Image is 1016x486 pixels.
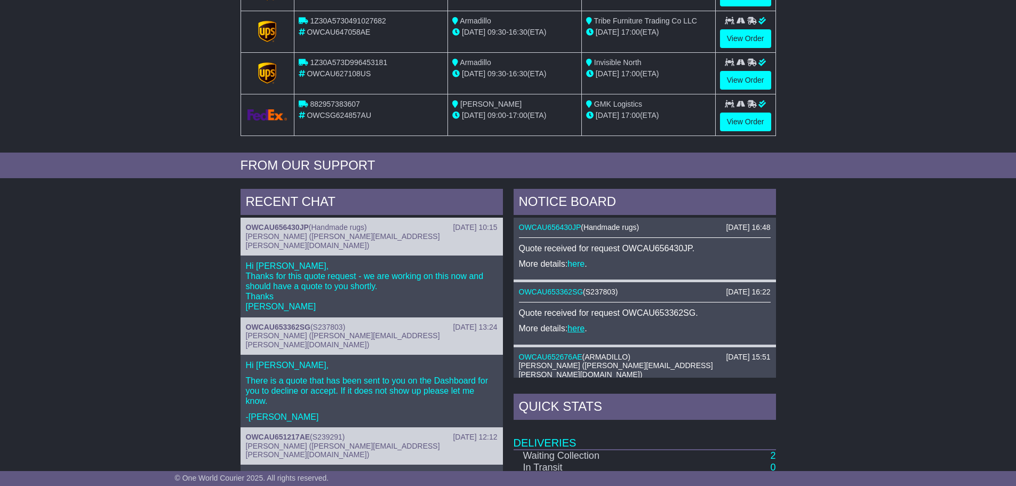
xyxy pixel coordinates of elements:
a: 0 [770,462,775,473]
span: 1Z30A573D996453181 [310,58,387,67]
span: [DATE] [462,28,485,36]
p: More details: . [519,259,771,269]
div: [DATE] 16:48 [726,223,770,232]
span: OWCSG624857AU [307,111,371,119]
span: [DATE] [462,111,485,119]
div: [DATE] 15:51 [726,353,770,362]
span: Handmade rugs [583,223,637,232]
img: GetCarrierServiceLogo [258,62,276,84]
span: OWCAU627108US [307,69,371,78]
span: 16:30 [509,69,527,78]
span: 09:30 [487,28,506,36]
span: 16:30 [509,28,527,36]
span: 17:00 [621,28,640,36]
span: Invisible North [594,58,642,67]
p: Hi [PERSON_NAME], [246,360,498,370]
span: 882957383607 [310,100,359,108]
p: Quote received for request OWCAU656430JP. [519,243,771,253]
div: (ETA) [586,27,711,38]
a: OWCAU653362SG [519,288,583,296]
a: here [567,324,585,333]
a: OWCAU656430JP [246,223,309,232]
img: GetCarrierServiceLogo [247,109,287,121]
p: Hi [PERSON_NAME], Thanks for this quote request - we are working on this now and should have a qu... [246,261,498,312]
span: [PERSON_NAME] ([PERSON_NAME][EMAIL_ADDRESS][PERSON_NAME][DOMAIN_NAME]) [246,442,440,459]
span: 17:00 [509,111,527,119]
p: -[PERSON_NAME] [246,412,498,422]
a: OWCAU656430JP [519,223,581,232]
a: View Order [720,29,771,48]
div: ( ) [519,288,771,297]
div: [DATE] 12:12 [453,433,497,442]
a: 2 [770,450,775,461]
span: S239291 [313,433,342,441]
div: [DATE] 16:22 [726,288,770,297]
span: Armadillo [460,17,491,25]
a: here [567,259,585,268]
div: - (ETA) [452,110,577,121]
div: ( ) [246,323,498,332]
div: ( ) [519,223,771,232]
span: ARMADILLO [585,353,628,361]
a: View Order [720,71,771,90]
span: [PERSON_NAME] ([PERSON_NAME][EMAIL_ADDRESS][PERSON_NAME][DOMAIN_NAME]) [246,331,440,349]
span: [DATE] [596,111,619,119]
span: Tribe Furniture Trading Co LLC [594,17,697,25]
td: Waiting Collection [514,450,673,462]
div: - (ETA) [452,68,577,79]
a: OWCAU652676AE [519,353,582,361]
span: GMK Logistics [594,100,642,108]
span: [DATE] [596,28,619,36]
span: OWCAU647058AE [307,28,370,36]
div: [DATE] 13:24 [453,323,497,332]
span: 1Z30A5730491027682 [310,17,386,25]
a: OWCAU651217AE [246,433,310,441]
span: 09:30 [487,69,506,78]
span: [PERSON_NAME] [460,100,522,108]
div: FROM OUR SUPPORT [241,158,776,173]
img: GetCarrierServiceLogo [258,21,276,42]
div: ( ) [519,353,771,362]
div: (ETA) [586,110,711,121]
span: [DATE] [462,69,485,78]
div: - (ETA) [452,27,577,38]
a: OWCAU653362SG [246,323,310,331]
td: In Transit [514,462,673,474]
span: Handmade rugs [311,223,364,232]
span: S237803 [586,288,615,296]
span: 17:00 [621,69,640,78]
div: [DATE] 10:15 [453,223,497,232]
div: Quick Stats [514,394,776,423]
td: Deliveries [514,423,776,450]
span: S237803 [313,323,343,331]
span: [PERSON_NAME] ([PERSON_NAME][EMAIL_ADDRESS][PERSON_NAME][DOMAIN_NAME]) [519,361,713,379]
span: [DATE] [596,69,619,78]
p: More details: . [519,323,771,333]
span: [PERSON_NAME] ([PERSON_NAME][EMAIL_ADDRESS][PERSON_NAME][DOMAIN_NAME]) [246,232,440,250]
div: RECENT CHAT [241,189,503,218]
p: There is a quote that has been sent to you on the Dashboard for you to decline or accept. If it d... [246,376,498,407]
div: ( ) [246,433,498,442]
a: View Order [720,113,771,131]
span: 09:00 [487,111,506,119]
div: (ETA) [586,68,711,79]
span: 17:00 [621,111,640,119]
div: NOTICE BOARD [514,189,776,218]
p: Quote received for request OWCAU653362SG. [519,308,771,318]
span: © One World Courier 2025. All rights reserved. [175,474,329,482]
div: ( ) [246,223,498,232]
p: Hi [PERSON_NAME], [246,470,498,480]
span: Armadillo [460,58,491,67]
